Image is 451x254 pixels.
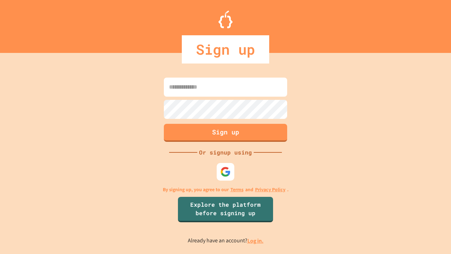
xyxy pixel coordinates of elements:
[247,237,264,244] a: Log in.
[255,186,285,193] a: Privacy Policy
[220,167,231,177] img: google-icon.svg
[164,124,287,142] button: Sign up
[230,186,243,193] a: Terms
[218,11,233,28] img: Logo.svg
[178,197,273,222] a: Explore the platform before signing up
[163,186,289,193] p: By signing up, you agree to our and .
[188,236,264,245] p: Already have an account?
[182,35,269,64] div: Sign up
[197,148,254,157] div: Or signup using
